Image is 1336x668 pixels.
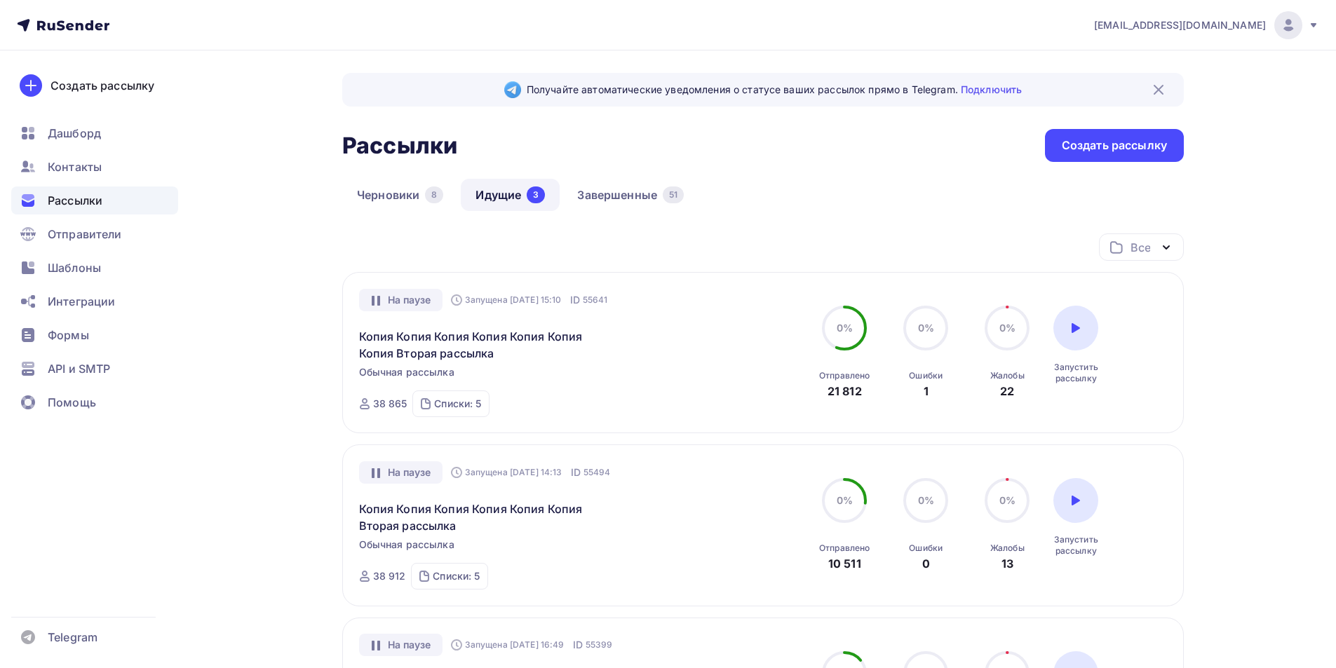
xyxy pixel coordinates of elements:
[342,179,458,211] a: Черновики8
[999,494,1016,506] span: 0%
[48,259,101,276] span: Шаблоны
[425,186,443,203] div: 8
[527,83,1022,97] span: Получайте автоматические уведомления о статусе ваших рассылок прямо в Telegram.
[342,132,457,160] h2: Рассылки
[504,81,521,98] img: Telegram
[909,543,943,554] div: Ошибки
[373,397,407,411] div: 38 865
[11,119,178,147] a: Дашборд
[11,254,178,282] a: Шаблоны
[1099,233,1184,261] button: Все
[922,555,930,572] div: 0
[359,328,600,362] a: Копия Копия Копия Копия Копия Копия Копия Вторая рассылка
[1001,555,1013,572] div: 13
[11,153,178,181] a: Контакты
[663,186,684,203] div: 51
[828,555,861,572] div: 10 511
[586,638,613,652] span: 55399
[570,293,580,307] span: ID
[909,370,943,381] div: Ошибки
[828,383,862,400] div: 21 812
[48,629,97,646] span: Telegram
[562,179,699,211] a: Завершенные51
[1053,534,1098,557] div: Запустить рассылку
[1000,383,1014,400] div: 22
[461,179,560,211] a: Идущие3
[837,494,853,506] span: 0%
[990,543,1025,554] div: Жалобы
[999,322,1016,334] span: 0%
[1062,137,1167,154] div: Создать рассылку
[11,186,178,214] a: Рассылки
[573,638,583,652] span: ID
[11,321,178,349] a: Формы
[1131,239,1150,256] div: Все
[918,494,934,506] span: 0%
[359,289,443,311] div: На паузе
[48,394,96,411] span: Помощь
[434,397,481,411] div: Списки: 5
[451,639,565,650] div: Запущена [DATE] 16:49
[918,322,934,334] span: 0%
[373,569,406,583] div: 38 912
[819,370,870,381] div: Отправлено
[359,538,454,552] span: Обычная рассылка
[819,543,870,554] div: Отправлено
[451,467,562,478] div: Запущена [DATE] 14:13
[50,77,154,94] div: Создать рассылку
[961,83,1022,95] a: Подключить
[48,293,115,310] span: Интеграции
[48,360,110,377] span: API и SMTP
[48,125,101,142] span: Дашборд
[11,220,178,248] a: Отправители
[837,322,853,334] span: 0%
[1094,18,1266,32] span: [EMAIL_ADDRESS][DOMAIN_NAME]
[451,294,562,306] div: Запущена [DATE] 15:10
[359,365,454,379] span: Обычная рассылка
[527,186,545,203] div: 3
[433,569,480,583] div: Списки: 5
[990,370,1025,381] div: Жалобы
[583,465,611,479] span: 55494
[359,634,443,656] div: На паузе
[359,461,443,484] div: На паузе
[924,383,929,400] div: 1
[571,465,581,479] span: ID
[359,500,600,534] a: Копия Копия Копия Копия Копия Копия Вторая рассылка
[583,293,608,307] span: 55641
[48,192,102,209] span: Рассылки
[1053,362,1098,384] div: Запустить рассылку
[48,226,122,243] span: Отправители
[1094,11,1319,39] a: [EMAIL_ADDRESS][DOMAIN_NAME]
[48,158,102,175] span: Контакты
[48,327,89,343] span: Формы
